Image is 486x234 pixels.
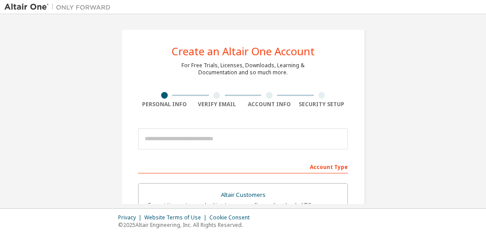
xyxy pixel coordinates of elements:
img: Altair One [4,3,115,12]
div: For existing customers looking to access software downloads, HPC resources, community, trainings ... [144,201,342,215]
div: Account Type [138,159,348,173]
div: Cookie Consent [209,214,255,221]
div: Website Terms of Use [144,214,209,221]
div: Create an Altair One Account [172,46,315,57]
div: Account Info [243,101,296,108]
div: Verify Email [191,101,243,108]
p: © 2025 Altair Engineering, Inc. All Rights Reserved. [118,221,255,229]
div: Personal Info [138,101,191,108]
div: Privacy [118,214,144,221]
div: Security Setup [296,101,348,108]
div: For Free Trials, Licenses, Downloads, Learning & Documentation and so much more. [181,62,305,76]
div: Altair Customers [144,189,342,201]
